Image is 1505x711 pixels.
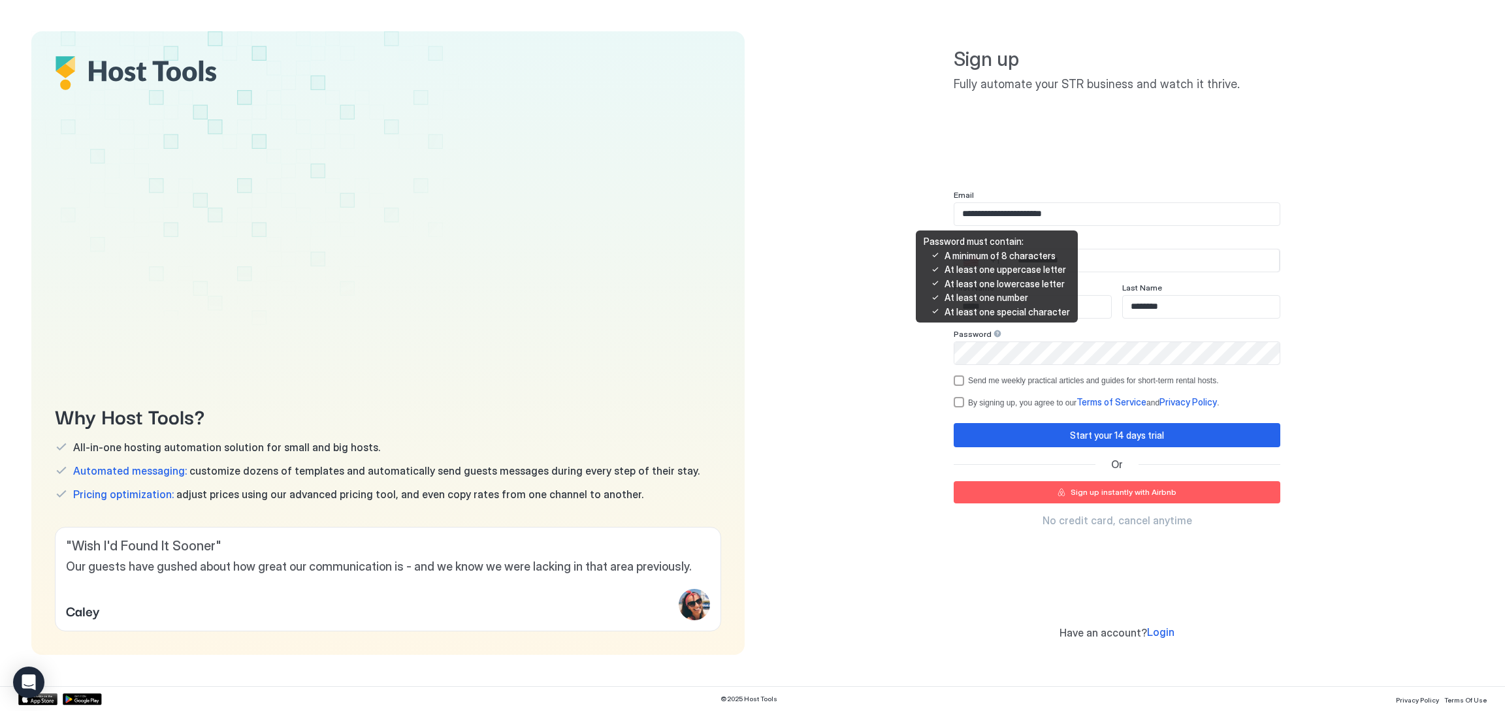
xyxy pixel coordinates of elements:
input: Input Field [954,342,1280,364]
span: Fully automate your STR business and watch it thrive. [954,77,1280,92]
span: All-in-one hosting automation solution for small and big hosts. [73,441,380,454]
a: Login [1147,625,1174,639]
div: By signing up, you agree to our and . [968,396,1219,408]
span: At least one special character [945,306,1070,318]
span: Password [954,329,992,339]
span: Pricing optimization: [73,488,174,501]
span: Or [1111,458,1123,471]
a: App Store [18,693,57,705]
span: Sign up [954,47,1280,72]
span: At least one number [945,292,1028,304]
div: Start your 14 days trial [1070,428,1164,442]
a: Privacy Policy [1159,398,1217,407]
button: Sign up instantly with Airbnb [954,481,1280,503]
span: Caley [66,601,100,620]
button: Start your 14 days trial [954,423,1280,447]
input: Input Field [1123,296,1280,318]
span: Have an account? [1060,626,1147,639]
span: adjust prices using our advanced pricing tool, and even copy rates from one channel to another. [73,488,643,501]
div: optOut [954,375,1280,386]
span: Privacy Policy [1396,696,1439,704]
span: customize dozens of templates and automatically send guests messages during every step of their s... [73,464,700,477]
span: Last Name [1122,283,1162,292]
a: Privacy Policy [1396,692,1439,706]
div: Sign up instantly with Airbnb [1071,486,1176,498]
span: Automated messaging: [73,464,187,477]
span: No credit card, cancel anytime [1043,514,1192,527]
span: At least one lowercase letter [945,278,1065,290]
span: Email [954,190,974,200]
input: Phone Number input [1007,249,1279,272]
span: Our guests have gushed about how great our communication is - and we know we were lacking in that... [66,560,710,575]
input: Input Field [954,203,1280,225]
span: Privacy Policy [1159,396,1217,407]
span: Terms Of Use [1444,696,1487,704]
span: At least one uppercase letter [945,264,1066,276]
a: Terms of Service [1076,398,1146,407]
a: Google Play Store [63,693,102,705]
div: Open Intercom Messenger [13,667,44,698]
span: © 2025 Host Tools [720,695,777,703]
span: Why Host Tools? [55,401,721,430]
span: Terms of Service [1076,396,1146,407]
div: termsPrivacy [954,396,1280,408]
div: profile [679,589,710,620]
div: Send me weekly practical articles and guides for short-term rental hosts. [968,376,1219,385]
span: Password must contain: [924,236,1070,247]
span: A minimum of 8 characters [945,250,1056,262]
span: " Wish I'd Found It Sooner " [66,538,710,554]
a: Terms Of Use [1444,692,1487,706]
